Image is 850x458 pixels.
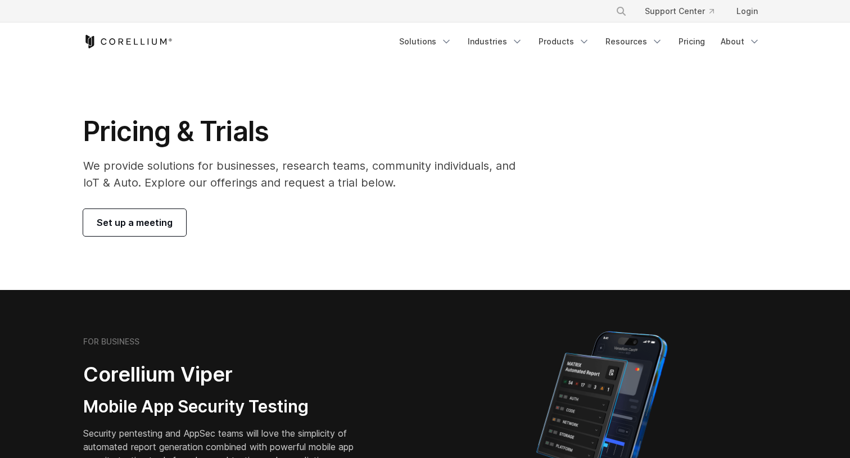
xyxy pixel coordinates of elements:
a: Pricing [672,31,712,52]
a: Resources [599,31,670,52]
a: Industries [461,31,530,52]
h2: Corellium Viper [83,362,371,387]
a: Login [727,1,767,21]
span: Set up a meeting [97,216,173,229]
p: We provide solutions for businesses, research teams, community individuals, and IoT & Auto. Explo... [83,157,531,191]
div: Navigation Menu [392,31,767,52]
a: Solutions [392,31,459,52]
div: Navigation Menu [602,1,767,21]
a: Products [532,31,596,52]
h6: FOR BUSINESS [83,337,139,347]
button: Search [611,1,631,21]
a: Corellium Home [83,35,173,48]
a: About [714,31,767,52]
a: Support Center [636,1,723,21]
a: Set up a meeting [83,209,186,236]
h3: Mobile App Security Testing [83,396,371,418]
h1: Pricing & Trials [83,115,531,148]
